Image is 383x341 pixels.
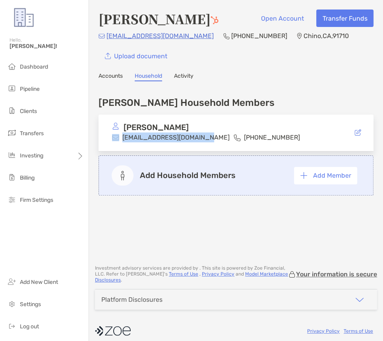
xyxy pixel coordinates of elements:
[99,97,275,108] h4: [PERSON_NAME] Household Members
[105,53,111,59] img: button icon
[95,322,131,340] img: company logo
[106,31,214,41] p: [EMAIL_ADDRESS][DOMAIN_NAME]
[112,123,119,130] img: avatar icon
[95,265,288,283] p: Investment advisory services are provided by . This site is powered by Zoe Financial, LLC. Refer ...
[20,108,37,115] span: Clients
[99,73,123,81] a: Accounts
[7,195,17,204] img: firm-settings icon
[294,167,357,184] button: Add Member
[140,170,236,180] p: Add Household Members
[296,270,377,278] p: Your information is secure
[99,34,105,38] img: Email Icon
[7,321,17,331] img: logout icon
[101,296,162,303] div: Platform Disclosures
[7,61,17,71] img: dashboard icon
[7,277,17,286] img: add_new_client icon
[169,271,198,277] a: Terms of Use
[124,123,189,132] p: [PERSON_NAME]
[10,43,84,50] span: [PERSON_NAME]!
[211,16,219,24] img: Hubspot Icon
[202,271,234,277] a: Privacy Policy
[99,47,173,65] a: Upload document
[20,152,43,159] span: Investing
[122,132,230,142] p: [EMAIL_ADDRESS][DOMAIN_NAME]
[20,86,40,92] span: Pipeline
[300,172,307,179] img: button icon
[255,10,310,27] button: Open Account
[7,84,17,93] img: pipeline icon
[112,165,133,186] img: add member icon
[20,197,53,203] span: Firm Settings
[7,150,17,160] img: investing icon
[20,301,41,308] span: Settings
[99,10,219,28] h4: [PERSON_NAME]
[20,63,48,70] span: Dashboard
[223,33,230,39] img: Phone Icon
[135,73,162,81] a: Household
[7,128,17,138] img: transfers icon
[7,106,17,115] img: clients icon
[7,172,17,182] img: billing icon
[297,33,302,39] img: Location Icon
[174,73,193,81] a: Activity
[20,279,58,285] span: Add New Client
[304,31,349,41] p: Chino , CA , 91710
[10,3,38,32] img: Zoe Logo
[316,10,373,27] button: Transfer Funds
[112,134,119,141] img: email icon
[307,328,340,334] a: Privacy Policy
[244,132,300,142] p: [PHONE_NUMBER]
[20,174,35,181] span: Billing
[20,130,44,137] span: Transfers
[234,134,241,141] img: phone icon
[344,328,373,334] a: Terms of Use
[211,10,219,28] a: Go to Hubspot Deal
[20,323,39,330] span: Log out
[7,299,17,308] img: settings icon
[355,295,364,305] img: icon arrow
[231,31,287,41] p: [PHONE_NUMBER]
[95,271,288,283] a: Model Marketplace Disclosures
